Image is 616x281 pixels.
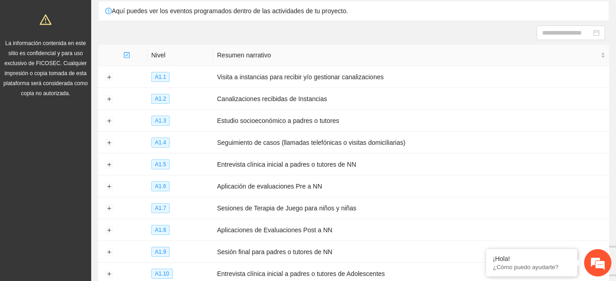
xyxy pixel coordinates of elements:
[493,264,570,271] p: ¿Cómo puedo ayudarte?
[493,255,570,262] div: ¡Hola!
[105,74,113,81] button: Expand row
[148,45,213,66] th: Nivel
[151,247,170,257] span: A1.9
[151,116,170,126] span: A1.3
[151,181,170,191] span: A1.6
[213,66,609,88] td: Visita a instancias para recibir y/o gestionar canalizaciones
[151,159,170,169] span: A1.5
[105,249,113,256] button: Expand row
[105,161,113,169] button: Expand row
[213,153,609,175] td: Entrevista clínica inicial a padres o tutores de NN
[105,205,113,212] button: Expand row
[47,46,153,58] div: Chatee con nosotros ahora
[213,110,609,132] td: Estudio socioeconómico a padres o tutores
[151,269,173,279] span: A1.10
[105,139,113,147] button: Expand row
[5,185,174,217] textarea: Escriba su mensaje y pulse “Intro”
[105,183,113,190] button: Expand row
[213,241,609,263] td: Sesión final para padres o tutores de NN
[105,118,113,125] button: Expand row
[53,90,126,182] span: Estamos en línea.
[151,225,170,235] span: A1.8
[213,175,609,197] td: Aplicación de evaluaciones Pre a NN
[105,96,113,103] button: Expand row
[105,271,113,278] button: Expand row
[213,88,609,110] td: Canalizaciones recibidas de Instancias
[151,138,170,148] span: A1.4
[105,227,113,234] button: Expand row
[213,132,609,153] td: Seguimiento de casos (llamadas telefónicas o visitas domiciliarias)
[213,197,609,219] td: Sesiones de Terapia de Juego para niños y niñas
[98,1,609,20] div: Aquí puedes ver los eventos programados dentro de las actividades de tu proyecto.
[217,50,599,60] span: Resumen narrativo
[151,94,170,104] span: A1.2
[124,52,130,58] span: check-square
[4,40,88,97] span: La información contenida en este sitio es confidencial y para uso exclusivo de FICOSEC. Cualquier...
[150,5,171,26] div: Minimizar ventana de chat en vivo
[151,72,170,82] span: A1.1
[213,45,609,66] th: Resumen narrativo
[151,203,170,213] span: A1.7
[213,219,609,241] td: Aplicaciones de Evaluaciones Post a NN
[105,8,112,14] span: exclamation-circle
[40,14,52,26] span: warning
